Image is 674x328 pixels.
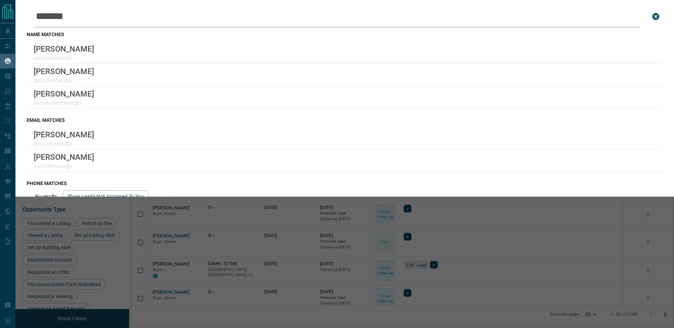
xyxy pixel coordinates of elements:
p: patric.lehmaxx@x [34,55,94,61]
p: [PERSON_NAME] [34,67,94,76]
p: bernhardlehmanxx@x [34,100,94,106]
p: [PERSON_NAME] [34,152,94,162]
p: patric.lehmaxx@x [34,141,94,146]
p: No results. [35,193,59,199]
h3: phone matches [27,181,663,186]
h3: email matches [27,117,663,123]
p: [PERSON_NAME] [34,89,94,98]
h3: name matches [27,32,663,37]
button: show leads not assigned to you [63,190,149,202]
p: patric.lehmaxx@x [34,163,94,169]
button: close search bar [649,9,663,24]
p: patric.lehmaxx@x [34,78,94,83]
p: [PERSON_NAME] [34,130,94,139]
p: [PERSON_NAME] [34,44,94,53]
